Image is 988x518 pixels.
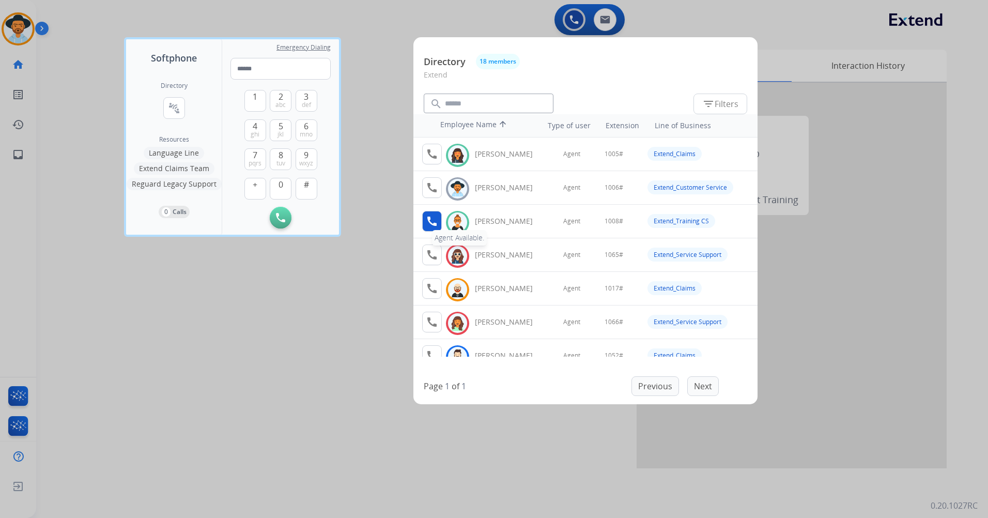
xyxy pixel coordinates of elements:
[475,317,544,327] div: [PERSON_NAME]
[173,207,187,217] p: Calls
[600,115,644,136] th: Extension
[475,283,544,294] div: [PERSON_NAME]
[253,120,257,132] span: 4
[563,318,580,326] span: Agent
[159,206,190,218] button: 0Calls
[279,90,283,103] span: 2
[605,217,623,225] span: 1008#
[424,55,466,69] p: Directory
[304,178,309,191] span: #
[304,149,308,161] span: 9
[244,119,266,141] button: 4ghi
[475,149,544,159] div: [PERSON_NAME]
[426,148,438,160] mat-icon: call
[426,215,438,227] mat-icon: call
[450,282,465,298] img: avatar
[563,150,580,158] span: Agent
[647,281,702,295] div: Extend_Claims
[563,217,580,225] span: Agent
[244,148,266,170] button: 7pqrs
[426,316,438,328] mat-icon: call
[249,159,261,167] span: pqrs
[450,248,465,264] img: avatar
[277,130,284,139] span: jkl
[279,149,283,161] span: 8
[605,251,623,259] span: 1065#
[475,182,544,193] div: [PERSON_NAME]
[276,213,285,222] img: call-button
[422,211,442,232] button: Agent Available.
[426,249,438,261] mat-icon: call
[299,159,313,167] span: wxyz
[162,207,171,217] p: 0
[605,352,623,360] span: 1052#
[296,119,317,141] button: 6mno
[647,180,733,194] div: Extend_Customer Service
[127,178,222,190] button: Reguard Legacy Support
[304,90,308,103] span: 3
[702,98,738,110] span: Filters
[450,147,465,163] img: avatar
[276,159,285,167] span: tuv
[605,284,623,293] span: 1017#
[279,178,283,191] span: 0
[931,499,978,512] p: 0.20.1027RC
[253,178,257,191] span: +
[563,184,580,192] span: Agent
[134,162,214,175] button: Extend Claims Team
[244,90,266,112] button: 1
[605,184,623,192] span: 1006#
[475,250,544,260] div: [PERSON_NAME]
[426,282,438,295] mat-icon: call
[450,215,465,231] img: avatar
[452,380,459,392] p: of
[563,352,580,360] span: Agent
[168,102,180,114] mat-icon: connect_without_contact
[450,349,465,365] img: avatar
[426,181,438,194] mat-icon: call
[270,148,291,170] button: 8tuv
[693,94,747,114] button: Filters
[424,69,747,88] p: Extend
[647,214,715,228] div: Extend_Training CS
[702,98,715,110] mat-icon: filter_list
[251,130,259,139] span: ghi
[300,130,313,139] span: mno
[647,248,728,262] div: Extend_Service Support
[270,178,291,200] button: 0
[475,216,544,226] div: [PERSON_NAME]
[276,43,331,52] span: Emergency Dialing
[253,90,257,103] span: 1
[435,114,528,137] th: Employee Name
[563,251,580,259] span: Agent
[430,98,442,110] mat-icon: search
[270,119,291,141] button: 5jkl
[426,349,438,362] mat-icon: call
[450,315,465,331] img: avatar
[563,284,580,293] span: Agent
[296,90,317,112] button: 3def
[270,90,291,112] button: 2abc
[476,54,520,69] button: 18 members
[647,348,702,362] div: Extend_Claims
[296,148,317,170] button: 9wxyz
[424,380,443,392] p: Page
[432,230,487,246] div: Agent Available.
[275,101,286,109] span: abc
[144,147,204,159] button: Language Line
[159,135,189,144] span: Resources
[161,82,188,90] h2: Directory
[244,178,266,200] button: +
[302,101,311,109] span: def
[475,351,544,361] div: [PERSON_NAME]
[605,150,623,158] span: 1005#
[450,181,465,197] img: avatar
[605,318,623,326] span: 1066#
[253,149,257,161] span: 7
[304,120,308,132] span: 6
[533,115,596,136] th: Type of user
[151,51,197,65] span: Softphone
[279,120,283,132] span: 5
[647,147,702,161] div: Extend_Claims
[650,115,752,136] th: Line of Business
